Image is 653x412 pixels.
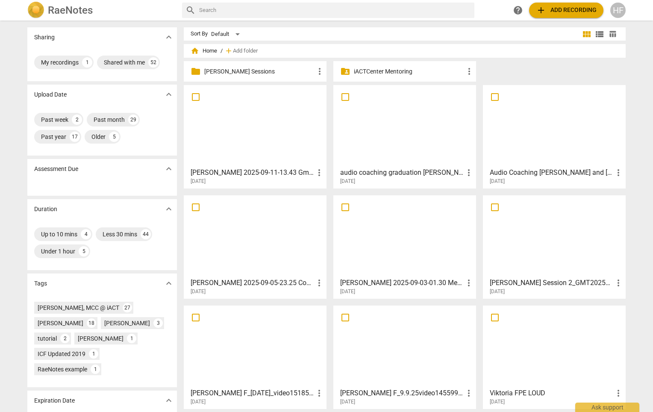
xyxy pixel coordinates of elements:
span: expand_more [164,204,174,214]
span: more_vert [464,388,474,398]
span: add [224,47,233,55]
span: more_vert [613,278,624,288]
p: Tags [34,279,47,288]
div: [PERSON_NAME] [104,319,150,327]
div: 52 [148,57,159,68]
a: [PERSON_NAME] 2025-09-03-01.30 Mentor Session 2 Video [DATE]-converted[DATE] [336,198,473,295]
p: iACTCenter Mentoring [354,67,464,76]
button: Show more [162,394,175,407]
span: expand_more [164,164,174,174]
div: 1 [82,57,92,68]
a: Viktoria FPE LOUD[DATE] [486,309,623,405]
div: [PERSON_NAME] [38,319,83,327]
span: more_vert [314,388,324,398]
span: more_vert [613,168,624,178]
button: Show more [162,31,175,44]
span: more_vert [464,168,474,178]
p: Upload Date [34,90,67,99]
p: Assessment Due [34,165,78,174]
a: [PERSON_NAME] 2025-09-05-23.25 Coaching - 2025_09_06 05_29 Aest – Recording-converted[DATE] [187,198,324,295]
div: ICF Updated 2019 [38,350,85,358]
span: help [513,5,523,15]
div: Ask support [575,403,639,412]
span: more_vert [315,66,325,77]
span: expand_more [164,395,174,406]
span: folder_shared [340,66,350,77]
div: Less 30 mins [103,230,137,238]
span: table_chart [609,30,617,38]
div: 44 [141,229,151,239]
span: [DATE] [490,398,505,406]
div: 1 [89,349,98,359]
h3: Lori F_9.8.25_video1518563961 [191,388,314,398]
div: Sort By [191,31,208,37]
span: Add folder [233,48,258,54]
span: [DATE] [340,288,355,295]
span: [DATE] [490,288,505,295]
input: Search [199,3,471,17]
div: [PERSON_NAME] [78,334,124,343]
div: tutorial [38,334,57,343]
p: Sharing [34,33,55,42]
button: Show more [162,277,175,290]
span: more_vert [314,168,324,178]
h3: Lori F_9.9.25video1455996241 [340,388,464,398]
div: 5 [79,246,89,256]
h2: RaeNotes [48,4,93,16]
span: home [191,47,199,55]
span: folder [191,66,201,77]
a: [PERSON_NAME] 2025-09-11-13.43 Gmt20250826-182159_Recording_640X360[DATE] [187,88,324,185]
div: RaeNotes example [38,365,87,374]
button: List view [593,28,606,41]
div: Default [211,27,243,41]
h3: Audio Coaching Jodie and Susan - 2025_08_29 07_52 PDT â__ Recording - Susan McMillan [490,168,613,178]
div: 3 [153,318,163,328]
div: [PERSON_NAME], MCC @ iACT [38,303,119,312]
span: expand_more [164,89,174,100]
div: Under 1 hour [41,247,75,256]
div: Past year [41,132,66,141]
div: 1 [127,334,136,343]
h3: Viktoria FPE LOUD [490,388,613,398]
div: Up to 10 mins [41,230,77,238]
img: Logo [27,2,44,19]
button: HF [610,3,626,18]
span: [DATE] [191,178,206,185]
h3: Deb Annes 2025-09-11-13.43 Gmt20250826-182159_Recording_640X360 [191,168,314,178]
div: Past month [94,115,125,124]
a: LogoRaeNotes [27,2,175,19]
p: Duration [34,205,57,214]
a: [PERSON_NAME] F_[DATE]_video1518563961[DATE] [187,309,324,405]
h3: Simone Prowse 2025-09-05-23.25 Coaching - 2025_09_06 05_29 Aest – Recording-converted [191,278,314,288]
div: 2 [72,115,82,125]
span: [DATE] [490,178,505,185]
button: Tile view [580,28,593,41]
div: 18 [87,318,96,328]
div: 27 [123,303,132,312]
span: more_vert [464,66,474,77]
span: [DATE] [191,288,206,295]
div: My recordings [41,58,79,67]
p: Heidi Mentoring Sessions [204,67,315,76]
span: [DATE] [340,398,355,406]
div: 5 [109,132,119,142]
div: 1 [91,365,100,374]
span: more_vert [464,278,474,288]
span: / [221,48,223,54]
button: Show more [162,88,175,101]
p: Expiration Date [34,396,75,405]
span: search [185,5,196,15]
button: Show more [162,162,175,175]
span: add [536,5,546,15]
div: Past week [41,115,68,124]
a: Audio Coaching [PERSON_NAME] and [PERSON_NAME] - 2025_08_29 07_52 PDT â__ Recording - [PERSON_NA... [486,88,623,185]
button: Upload [529,3,603,18]
span: [DATE] [340,178,355,185]
span: Add recording [536,5,597,15]
div: 17 [70,132,80,142]
span: more_vert [314,278,324,288]
span: more_vert [613,388,624,398]
h3: audio coaching graduation Kyla Colleen - Kyla Martin [340,168,464,178]
a: [PERSON_NAME] F_9.9.25video1455996241[DATE] [336,309,473,405]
